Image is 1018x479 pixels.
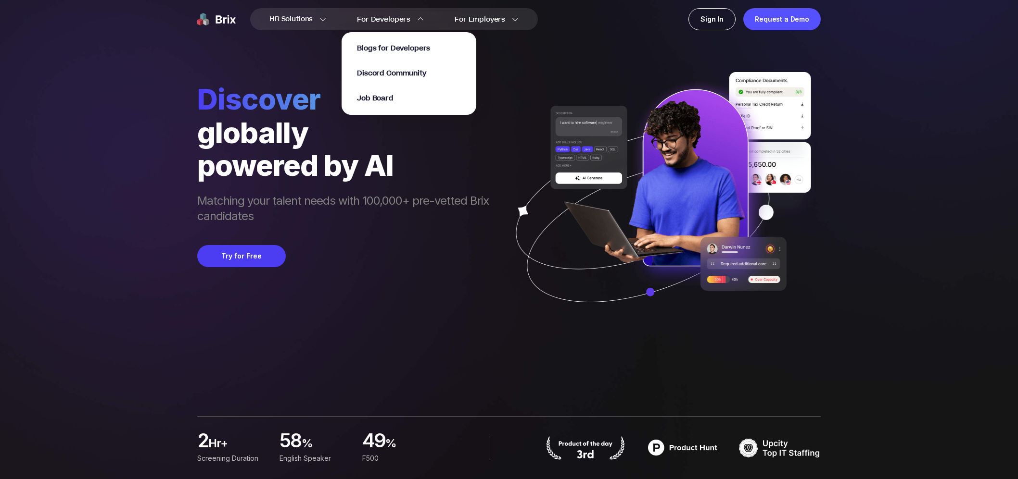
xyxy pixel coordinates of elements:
[642,436,724,460] img: product hunt badge
[739,436,821,460] img: TOP IT STAFFING
[362,432,386,451] span: 49
[269,12,313,27] span: HR Solutions
[197,116,498,149] div: globally
[743,8,821,30] a: Request a Demo
[197,453,268,464] div: Screening duration
[545,436,626,460] img: product hunt badge
[498,72,821,331] img: ai generate
[208,436,268,455] span: hr+
[197,245,286,267] button: Try for Free
[197,432,208,451] span: 2
[280,453,350,464] div: English Speaker
[385,436,433,455] span: %
[362,453,433,464] div: F500
[197,82,498,116] span: Discover
[357,43,430,53] a: Blogs for Developers
[302,436,351,455] span: %
[357,14,410,25] span: For Developers
[455,14,505,25] span: For Employers
[280,432,302,451] span: 58
[688,8,736,30] a: Sign In
[357,93,394,103] a: Job Board
[357,68,426,78] a: Discord Community
[197,149,498,182] div: powered by AI
[197,193,498,226] span: Matching your talent needs with 100,000+ pre-vetted Brix candidates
